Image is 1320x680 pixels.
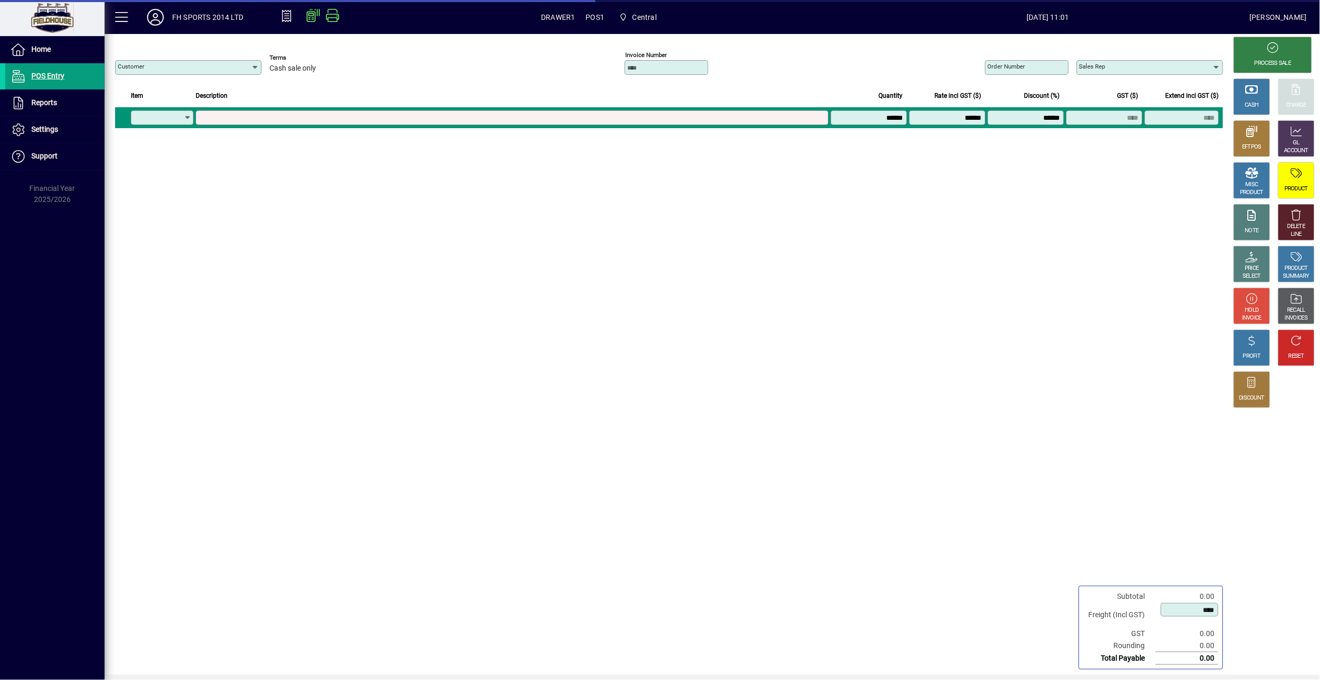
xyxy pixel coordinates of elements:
span: [DATE] 11:01 [847,9,1250,26]
div: PRODUCT [1240,189,1263,197]
mat-label: Sales rep [1079,63,1105,70]
span: Discount (%) [1024,90,1060,101]
button: Profile [139,8,172,27]
div: PRODUCT [1284,265,1308,273]
div: PRODUCT [1284,185,1308,193]
span: Quantity [879,90,903,101]
td: Subtotal [1084,591,1156,603]
div: PROFIT [1243,353,1261,360]
div: HOLD [1245,307,1259,314]
div: DELETE [1288,223,1305,231]
a: Settings [5,117,105,143]
div: SELECT [1243,273,1261,280]
mat-label: Invoice number [625,51,667,59]
mat-label: Customer [118,63,144,70]
div: CHARGE [1287,101,1307,109]
span: Reports [31,98,57,107]
div: INVOICES [1285,314,1307,322]
div: CASH [1245,101,1259,109]
div: ACCOUNT [1284,147,1308,155]
span: Rate incl GST ($) [935,90,981,101]
a: Reports [5,90,105,116]
div: LINE [1291,231,1302,239]
div: EFTPOS [1243,143,1262,151]
div: NOTE [1245,227,1259,235]
a: Support [5,143,105,169]
td: 0.00 [1156,628,1219,640]
span: Extend incl GST ($) [1166,90,1219,101]
td: 0.00 [1156,652,1219,665]
span: Terms [269,54,332,61]
div: DISCOUNT [1239,394,1265,402]
span: DRAWER1 [541,9,575,26]
span: Support [31,152,58,160]
span: POS1 [586,9,605,26]
div: FH SPORTS 2014 LTD [172,9,243,26]
mat-label: Order number [988,63,1025,70]
div: [PERSON_NAME] [1250,9,1307,26]
a: Home [5,37,105,63]
div: RESET [1289,353,1304,360]
div: INVOICE [1242,314,1261,322]
div: SUMMARY [1283,273,1310,280]
span: Home [31,45,51,53]
div: MISC [1246,181,1258,189]
span: Settings [31,125,58,133]
span: Cash sale only [269,64,316,73]
span: Description [196,90,228,101]
div: GL [1293,139,1300,147]
div: RECALL [1288,307,1306,314]
span: Central [633,9,657,26]
span: Item [131,90,143,101]
td: GST [1084,628,1156,640]
div: PROCESS SALE [1255,60,1291,67]
span: POS Entry [31,72,64,80]
td: 0.00 [1156,591,1219,603]
td: Total Payable [1084,652,1156,665]
td: 0.00 [1156,640,1219,652]
span: Central [615,8,661,27]
td: Rounding [1084,640,1156,652]
div: PRICE [1245,265,1259,273]
td: Freight (Incl GST) [1084,603,1156,628]
span: GST ($) [1118,90,1138,101]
